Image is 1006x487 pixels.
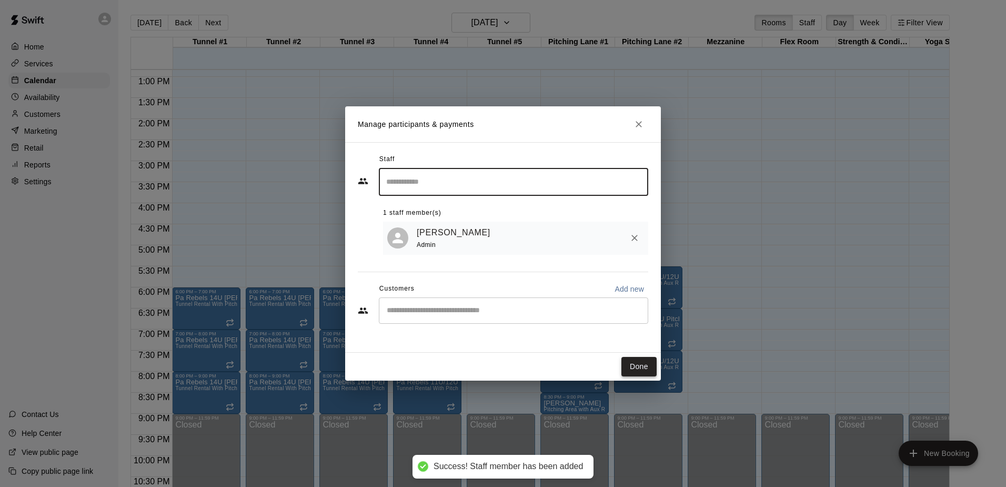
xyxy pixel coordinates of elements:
[379,168,648,196] div: Search staff
[610,281,648,297] button: Add new
[358,176,368,186] svg: Staff
[379,151,395,168] span: Staff
[383,205,441,222] span: 1 staff member(s)
[621,357,657,376] button: Done
[625,228,644,247] button: Remove
[358,119,474,130] p: Manage participants & payments
[358,305,368,316] svg: Customers
[615,284,644,294] p: Add new
[417,241,436,249] span: Admin
[379,281,415,297] span: Customers
[417,226,490,240] a: [PERSON_NAME]
[629,115,648,134] button: Close
[434,461,583,472] div: Success! Staff member has been added
[387,227,408,249] div: Kevin Wood
[379,297,648,324] div: Start typing to search customers...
